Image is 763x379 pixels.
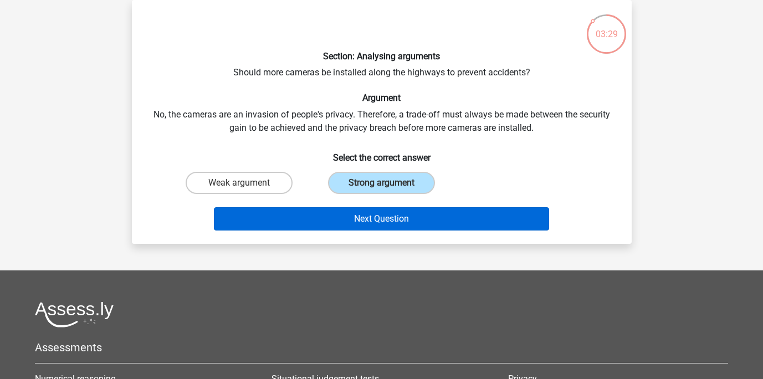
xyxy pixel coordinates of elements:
img: Assessly logo [35,301,114,327]
div: Should more cameras be installed along the highways to prevent accidents? No, the cameras are an ... [136,9,627,235]
h6: Select the correct answer [150,144,614,163]
h6: Argument [150,93,614,103]
div: 03:29 [586,13,627,41]
h6: Section: Analysing arguments [150,51,614,62]
h5: Assessments [35,341,728,354]
button: Next Question [214,207,549,231]
label: Weak argument [186,172,293,194]
label: Strong argument [328,172,435,194]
